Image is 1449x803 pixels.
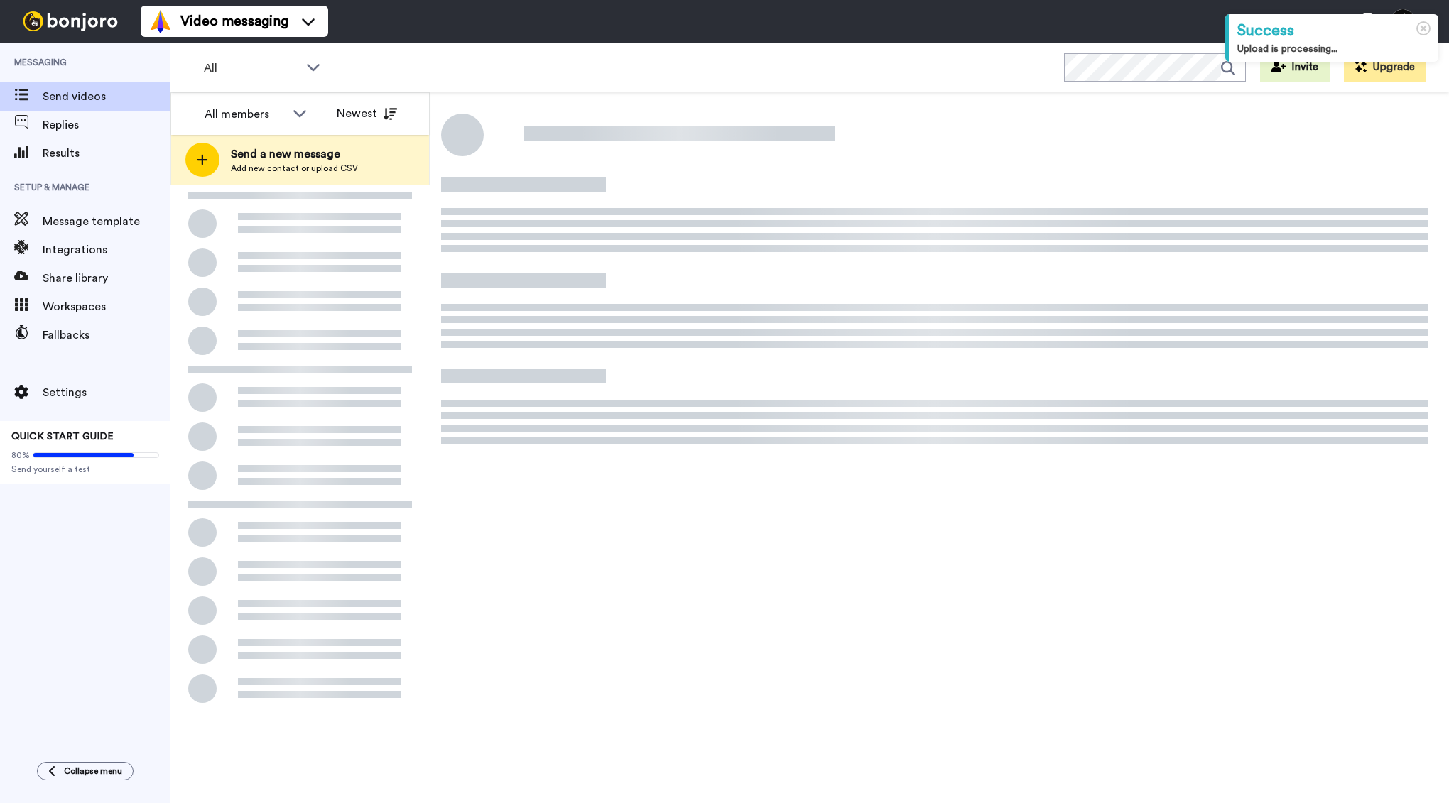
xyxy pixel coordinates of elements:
[1237,20,1430,42] div: Success
[43,241,170,258] span: Integrations
[1260,53,1330,82] button: Invite
[43,145,170,162] span: Results
[11,449,30,461] span: 80%
[1237,42,1430,56] div: Upload is processing...
[43,384,170,401] span: Settings
[43,270,170,287] span: Share library
[180,11,288,31] span: Video messaging
[205,106,286,123] div: All members
[326,99,408,128] button: Newest
[231,146,358,163] span: Send a new message
[43,88,170,105] span: Send videos
[43,116,170,133] span: Replies
[231,163,358,174] span: Add new contact or upload CSV
[11,432,114,442] span: QUICK START GUIDE
[43,327,170,344] span: Fallbacks
[64,765,122,777] span: Collapse menu
[43,298,170,315] span: Workspaces
[17,11,124,31] img: bj-logo-header-white.svg
[1344,53,1426,82] button: Upgrade
[43,213,170,230] span: Message template
[149,10,172,33] img: vm-color.svg
[11,464,159,475] span: Send yourself a test
[204,60,299,77] span: All
[37,762,134,780] button: Collapse menu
